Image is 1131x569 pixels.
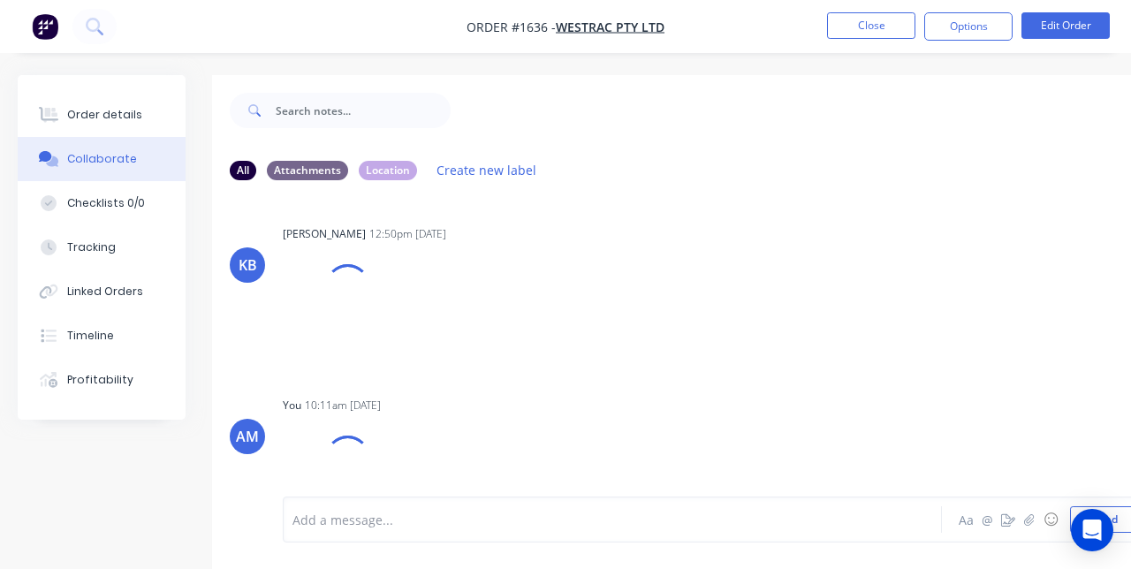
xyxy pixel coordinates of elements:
div: AM [236,426,259,447]
div: Order details [67,107,142,123]
div: Timeline [67,328,114,344]
div: Attachments [267,161,348,180]
div: Linked Orders [67,284,143,300]
div: Open Intercom Messenger [1071,509,1113,551]
div: Tracking [67,239,116,255]
div: 12:50pm [DATE] [369,226,446,242]
div: All [230,161,256,180]
button: Options [924,12,1013,41]
img: Factory [32,13,58,40]
button: Close [827,12,915,39]
div: 10:11am [DATE] [305,398,381,413]
button: ☺ [1040,509,1061,530]
button: Create new label [428,158,546,182]
button: @ [976,509,998,530]
a: WesTrac Pty Ltd [556,19,664,35]
div: Profitability [67,372,133,388]
div: Checklists 0/0 [67,195,145,211]
button: Aa [955,509,976,530]
button: Order details [18,93,186,137]
button: Timeline [18,314,186,358]
div: You [283,398,301,413]
button: Collaborate [18,137,186,181]
span: Order #1636 - [467,19,556,35]
div: KB [239,254,257,276]
div: Location [359,161,417,180]
div: Collaborate [67,151,137,167]
div: [PERSON_NAME] [283,226,366,242]
button: Linked Orders [18,269,186,314]
button: Checklists 0/0 [18,181,186,225]
input: Search notes... [276,93,451,128]
button: Edit Order [1021,12,1110,39]
button: Profitability [18,358,186,402]
button: Tracking [18,225,186,269]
